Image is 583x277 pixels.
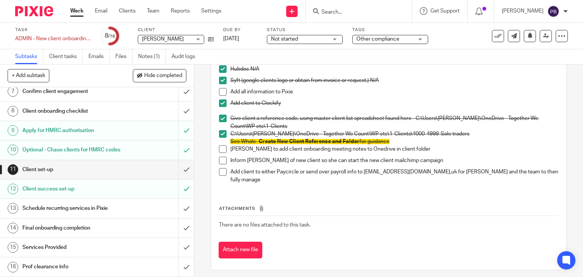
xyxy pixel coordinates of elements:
[547,5,559,17] img: svg%3E
[138,49,166,64] a: Notes (1)
[8,184,18,194] div: 12
[8,223,18,233] div: 14
[70,7,84,15] a: Work
[8,69,49,82] button: + Add subtask
[230,77,559,84] p: Syft (google clients logo or obtain from invoice or request.) N/A
[22,86,121,97] h1: Confirm client engagement
[15,27,91,33] label: Task
[144,73,182,79] span: Hide completed
[219,206,255,211] span: Attachments
[8,125,18,136] div: 9
[271,36,298,42] span: Not started
[22,183,121,195] h1: Client success set-up
[22,164,121,175] h1: Client set-up
[133,69,186,82] button: Hide completed
[230,115,559,130] p: Give client a reference code, using master client list spreadsheet found here - C:\Users\[PERSON_...
[8,262,18,272] div: 16
[105,31,115,40] div: 8
[22,105,121,117] h1: Client onboarding checklist
[15,6,53,16] img: Pixie
[49,49,83,64] a: Client tasks
[22,242,121,253] h1: Services Provided
[8,164,18,175] div: 11
[223,36,239,41] span: [DATE]
[502,7,544,15] p: [PERSON_NAME]
[230,130,559,138] p: C:\Users\[PERSON_NAME]\OneDrive - Together We Count\WP etc\1-Clients\4000-4999-Sole traders
[22,144,121,156] h1: Optional - Chase clients for HMRC codes
[230,65,559,73] p: Hubdoc N/A
[230,139,259,144] span: See Whale -
[8,86,18,97] div: 7
[356,36,399,42] span: Other compliance
[230,88,559,96] p: Add all information to Pixie
[430,8,460,14] span: Get Support
[201,7,221,15] a: Settings
[230,157,559,164] p: Inform [PERSON_NAME] of new client so she can start the new client mailchimp campaign
[267,27,343,33] label: Status
[230,145,559,153] p: [PERSON_NAME] to add client onboarding meeting notes to Onedrive in client folder
[359,139,389,144] span: for guidance
[8,106,18,116] div: 8
[22,222,121,234] h1: Final onboarding completion
[22,203,121,214] h1: Schedule recurring services in Pixie
[230,168,559,184] p: Add client to either Paycircle or send over payroll info to [EMAIL_ADDRESS][DOMAIN_NAME],uk for [...
[321,9,389,16] input: Search
[8,242,18,253] div: 15
[352,27,428,33] label: Tags
[230,99,559,107] p: Add client to Clockify
[88,49,110,64] a: Emails
[108,34,115,38] small: /16
[119,7,136,15] a: Clients
[95,7,107,15] a: Email
[8,203,18,214] div: 13
[22,125,121,136] h1: Apply for HMRC authorisation
[142,36,184,42] span: [PERSON_NAME]
[138,27,214,33] label: Client
[223,27,257,33] label: Due by
[219,242,262,259] button: Attach new file
[115,49,132,64] a: Files
[15,35,91,42] div: ADMIN - New client onboarding - Sole traders and tax returns
[259,139,359,144] span: Create New Client Reference and Folder
[15,49,43,64] a: Subtasks
[171,7,190,15] a: Reports
[219,222,310,228] span: There are no files attached to this task.
[147,7,159,15] a: Team
[22,261,121,272] h1: Prof clearance info
[172,49,201,64] a: Audit logs
[8,145,18,155] div: 10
